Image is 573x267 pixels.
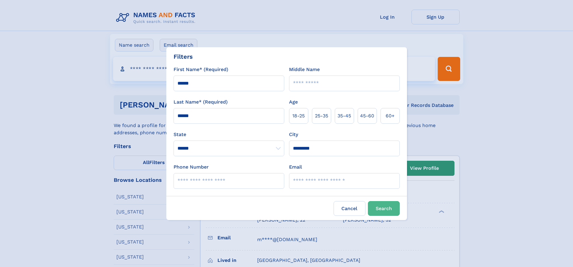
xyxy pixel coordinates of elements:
span: 35‑45 [337,112,351,120]
div: Filters [174,52,193,61]
label: Phone Number [174,163,209,171]
label: Middle Name [289,66,320,73]
label: Email [289,163,302,171]
span: 60+ [386,112,395,120]
span: 25‑35 [315,112,328,120]
label: Cancel [334,201,365,216]
label: Last Name* (Required) [174,98,228,106]
button: Search [368,201,400,216]
span: 18‑25 [292,112,305,120]
label: First Name* (Required) [174,66,228,73]
label: State [174,131,284,138]
label: Age [289,98,298,106]
span: 45‑60 [360,112,374,120]
label: City [289,131,298,138]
